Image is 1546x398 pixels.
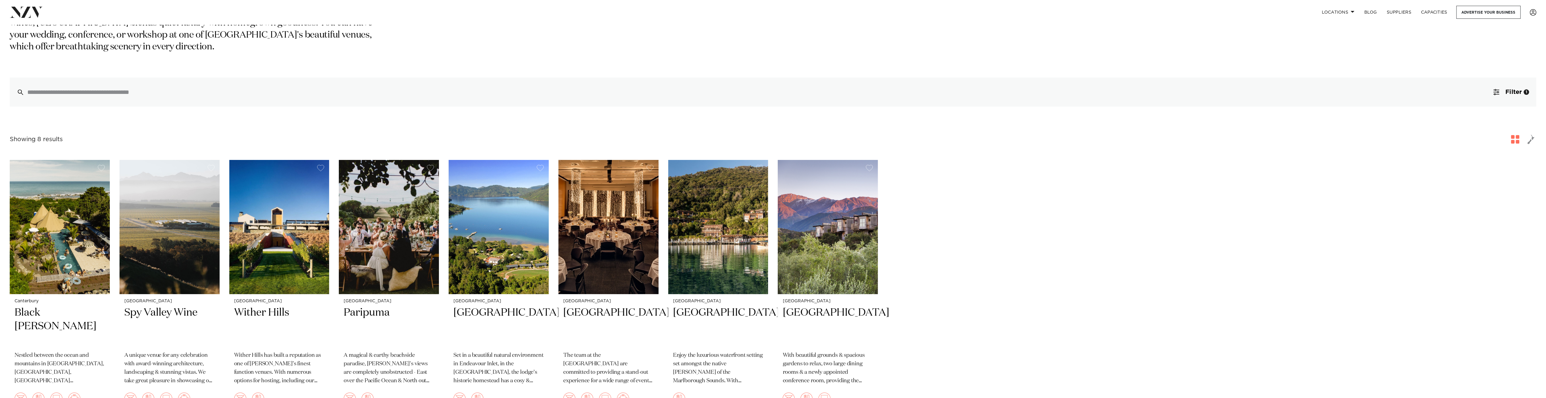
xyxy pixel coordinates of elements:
[15,351,105,385] p: Nestled between the ocean and mountains in [GEOGRAPHIC_DATA], [GEOGRAPHIC_DATA], [GEOGRAPHIC_DATA...
[124,306,215,347] h2: Spy Valley Wine
[453,299,544,303] small: [GEOGRAPHIC_DATA]
[673,306,763,347] h2: [GEOGRAPHIC_DATA]
[783,351,873,385] p: With beautiful grounds & spacious gardens to relax, two large dining rooms & a newly appointed co...
[1524,89,1529,95] div: 1
[1416,6,1452,19] a: Capacities
[453,351,544,385] p: Set in a beautiful natural environment in Endeavour Inlet, in the [GEOGRAPHIC_DATA], the lodge’s ...
[453,306,544,347] h2: [GEOGRAPHIC_DATA]
[344,299,434,303] small: [GEOGRAPHIC_DATA]
[563,306,654,347] h2: [GEOGRAPHIC_DATA]
[124,351,215,385] p: A unique venue for any celebration with award-winning architecture, landscaping & stunning vistas...
[783,306,873,347] h2: [GEOGRAPHIC_DATA]
[1456,6,1521,19] a: Advertise your business
[344,306,434,347] h2: Paripuma
[783,299,873,303] small: [GEOGRAPHIC_DATA]
[1317,6,1359,19] a: Locations
[15,306,105,347] h2: Black [PERSON_NAME]
[10,7,43,18] img: nzv-logo.png
[234,306,325,347] h2: Wither Hills
[344,351,434,385] p: A magical & earthy beachside paradise, [PERSON_NAME]'s views are completely unobstructed - East o...
[1359,6,1382,19] a: BLOG
[234,299,325,303] small: [GEOGRAPHIC_DATA]
[563,299,654,303] small: [GEOGRAPHIC_DATA]
[1486,78,1536,107] button: Filter1
[673,351,763,385] p: Enjoy the luxurious waterfront setting set amongst the native [PERSON_NAME] of the Marlborough So...
[1382,6,1416,19] a: SUPPLIERS
[234,351,325,385] p: Wither Hills has built a reputation as one of [PERSON_NAME]’s finest function venues. With numero...
[15,299,105,303] small: Canterbury
[124,299,215,303] small: [GEOGRAPHIC_DATA]
[673,299,763,303] small: [GEOGRAPHIC_DATA]
[1505,89,1522,95] span: Filter
[563,351,654,385] p: The team at the [GEOGRAPHIC_DATA] are committed to providing a stand-out experience for a wide ra...
[10,135,63,144] div: Showing 8 results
